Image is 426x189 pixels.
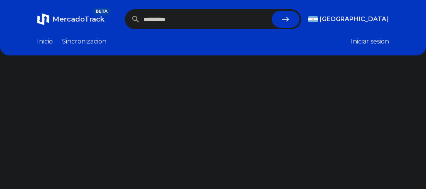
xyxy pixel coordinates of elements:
a: Sincronizacion [62,37,106,46]
span: MercadoTrack [52,15,104,23]
a: MercadoTrackBETA [37,13,104,25]
span: [GEOGRAPHIC_DATA] [320,15,389,24]
a: Inicio [37,37,53,46]
img: Argentina [308,16,318,22]
button: [GEOGRAPHIC_DATA] [308,15,389,24]
img: MercadoTrack [37,13,49,25]
span: BETA [93,8,111,15]
button: Iniciar sesion [351,37,389,46]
